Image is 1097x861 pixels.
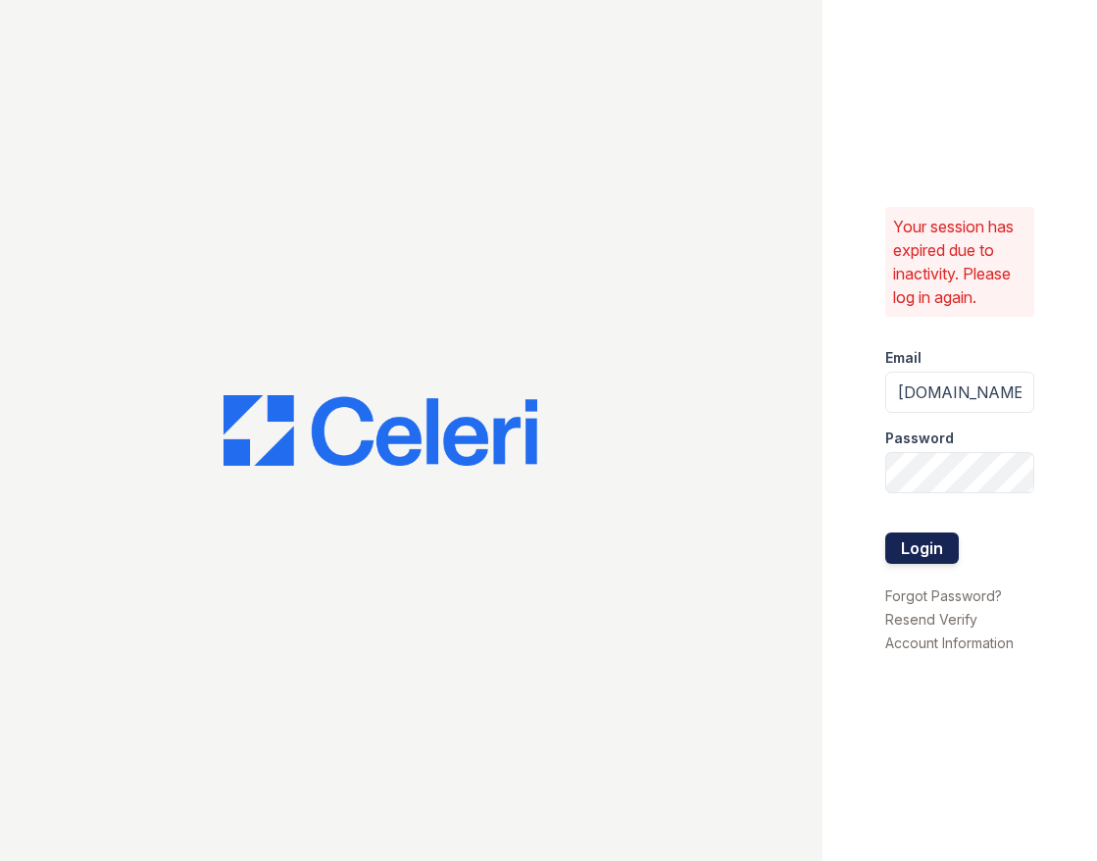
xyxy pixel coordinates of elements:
[885,429,954,448] label: Password
[893,215,1026,309] p: Your session has expired due to inactivity. Please log in again.
[885,532,959,564] button: Login
[224,395,537,466] img: CE_Logo_Blue-a8612792a0a2168367f1c8372b55b34899dd931a85d93a1a3d3e32e68fde9ad4.png
[885,611,1014,651] a: Resend Verify Account Information
[885,348,922,368] label: Email
[885,587,1002,604] a: Forgot Password?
